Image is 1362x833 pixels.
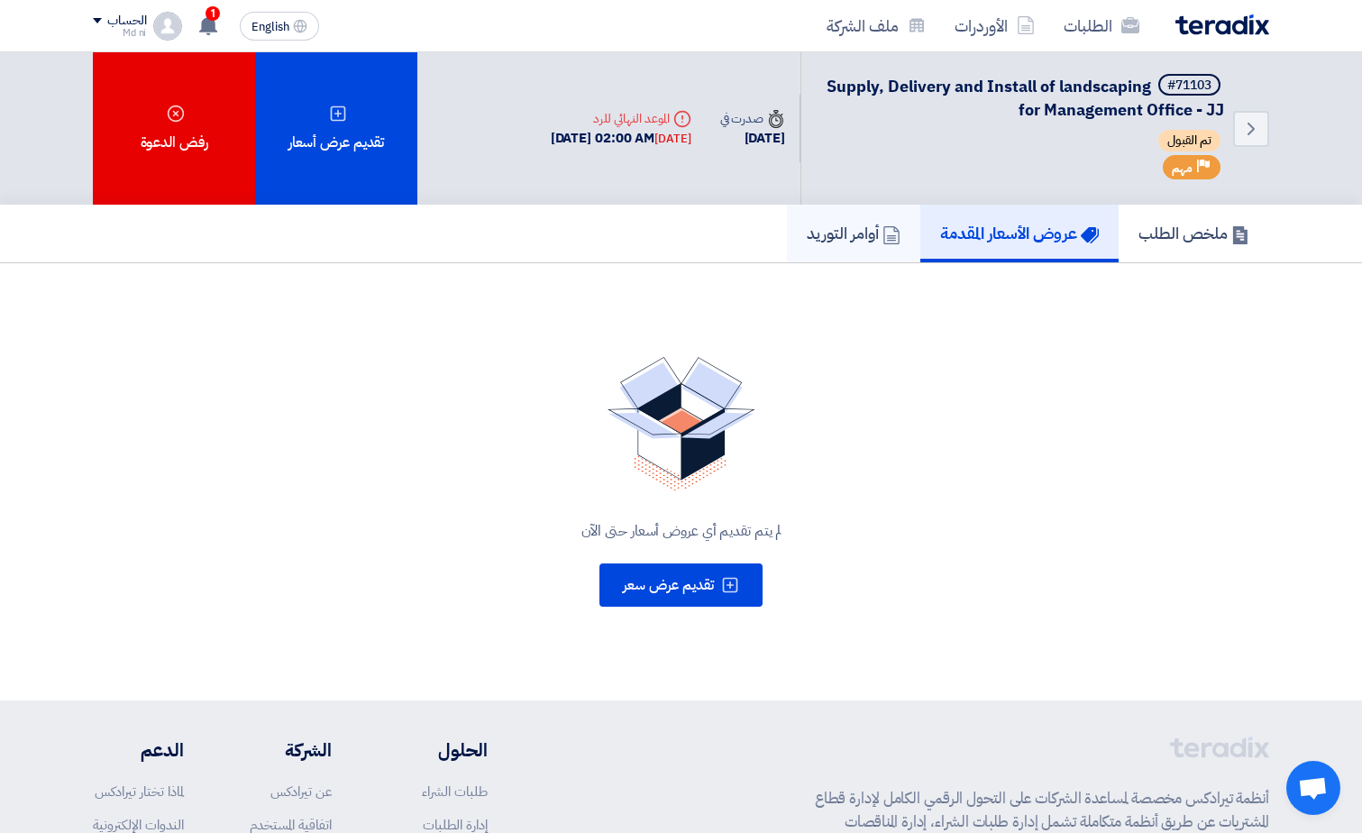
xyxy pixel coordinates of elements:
[827,74,1224,122] span: Supply, Delivery and Install of landscaping for Management Office - JJ
[114,520,1248,542] div: لم يتم تقديم أي عروض أسعار حتى الآن
[608,357,755,491] img: No Quotations Found!
[93,28,146,38] div: Md ni
[551,128,691,149] div: [DATE] 02:00 AM
[654,130,690,148] div: [DATE]
[107,14,146,29] div: الحساب
[787,205,920,262] a: أوامر التوريد
[95,782,184,801] a: لماذا تختار تيرادكس
[422,782,488,801] a: طلبات الشراء
[386,737,488,764] li: الحلول
[823,74,1224,121] h5: Supply, Delivery and Install of landscaping for Management Office - JJ
[1167,79,1211,92] div: #71103
[599,563,763,607] button: تقديم عرض سعر
[551,109,691,128] div: الموعد النهائي للرد
[153,12,182,41] img: profile_test.png
[940,223,1099,243] h5: عروض الأسعار المقدمة
[623,574,714,596] span: تقديم عرض سعر
[1138,223,1249,243] h5: ملخص الطلب
[1175,14,1269,35] img: Teradix logo
[1172,160,1193,177] span: مهم
[240,12,319,41] button: English
[93,52,255,205] div: رفض الدعوة
[920,205,1119,262] a: عروض الأسعار المقدمة
[1049,5,1154,47] a: الطلبات
[812,5,940,47] a: ملف الشركة
[720,128,785,149] div: [DATE]
[720,109,785,128] div: صدرت في
[940,5,1049,47] a: الأوردرات
[93,737,184,764] li: الدعم
[251,21,289,33] span: English
[255,52,417,205] div: تقديم عرض أسعار
[238,737,332,764] li: الشركة
[270,782,332,801] a: عن تيرادكس
[1119,205,1269,262] a: ملخص الطلب
[1286,761,1340,815] a: Open chat
[1158,130,1220,151] span: تم القبول
[807,223,900,243] h5: أوامر التوريد
[206,6,220,21] span: 1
